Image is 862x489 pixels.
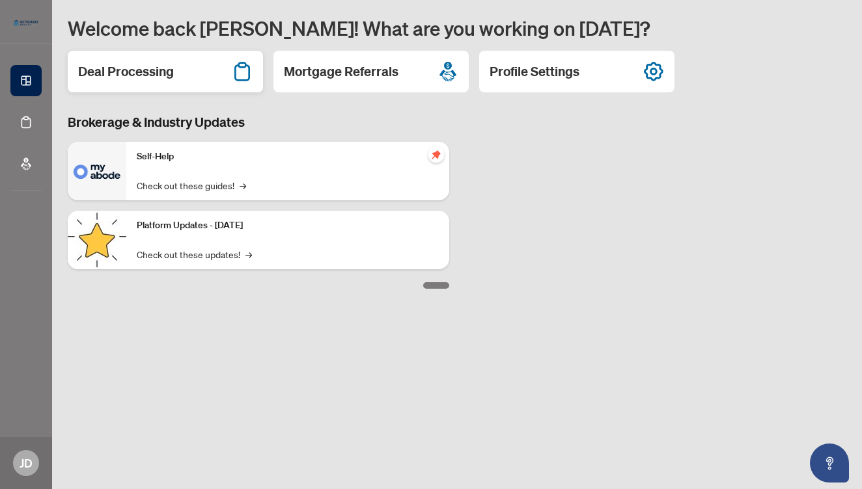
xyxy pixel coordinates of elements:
span: pushpin [428,147,444,163]
a: Check out these guides!→ [137,178,246,192]
p: Self-Help [137,150,439,164]
span: → [240,178,246,192]
span: → [245,247,252,261]
p: Platform Updates - [DATE] [137,218,439,233]
h2: Profile Settings [490,62,579,81]
img: logo [10,16,42,29]
img: Self-Help [68,142,126,200]
h2: Deal Processing [78,62,174,81]
h1: Welcome back [PERSON_NAME]! What are you working on [DATE]? [68,16,846,40]
a: Check out these updates!→ [137,247,252,261]
h3: Brokerage & Industry Updates [68,113,449,131]
h2: Mortgage Referrals [284,62,398,81]
button: Open asap [810,443,849,482]
span: JD [20,454,33,472]
img: Platform Updates - September 16, 2025 [68,211,126,269]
